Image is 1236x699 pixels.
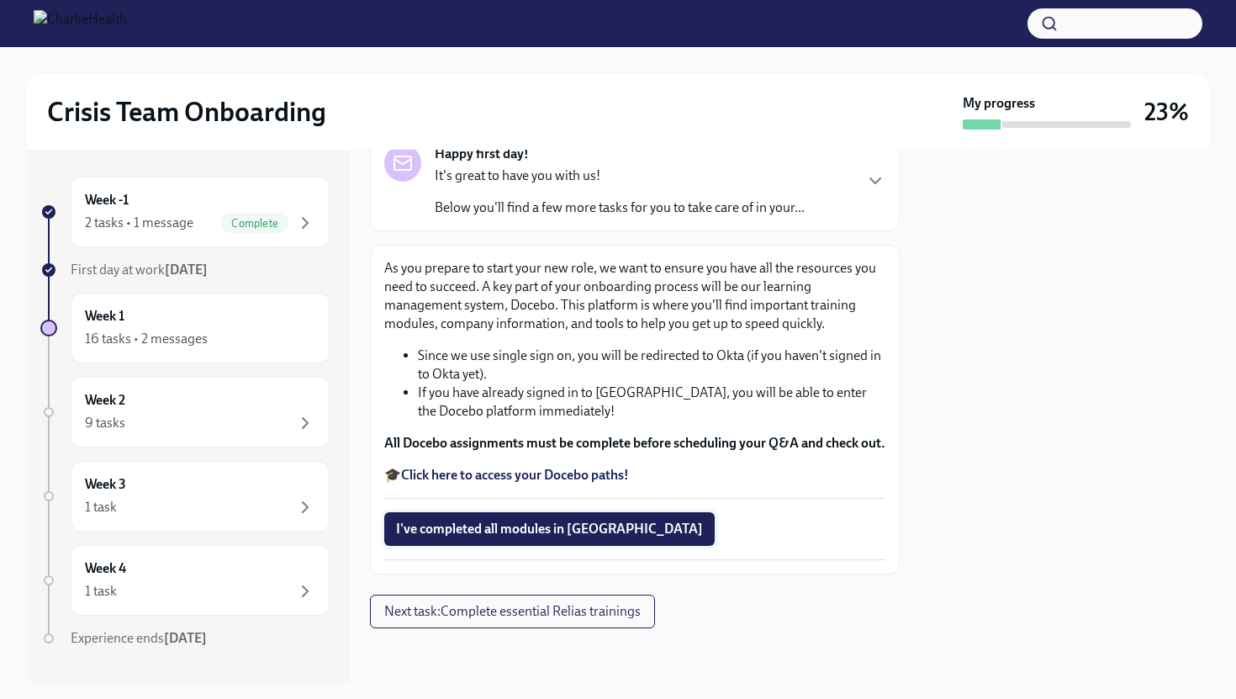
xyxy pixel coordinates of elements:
strong: [DATE] [164,630,207,646]
h6: Week 2 [85,391,125,410]
span: Experience ends [71,630,207,646]
img: CharlieHealth [34,10,127,37]
p: Below you'll find a few more tasks for you to take care of in your... [435,199,805,217]
div: 16 tasks • 2 messages [85,330,208,348]
a: Week 41 task [40,545,330,616]
button: Next task:Complete essential Relias trainings [370,595,655,628]
strong: Happy first day! [435,145,529,163]
a: Week 116 tasks • 2 messages [40,293,330,363]
strong: [DATE] [165,262,208,278]
span: First day at work [71,262,208,278]
a: Week -12 tasks • 1 messageComplete [40,177,330,247]
div: 1 task [85,582,117,601]
div: 9 tasks [85,414,125,432]
p: 🎓 [384,466,885,485]
a: Click here to access your Docebo paths! [401,467,629,483]
p: It's great to have you with us! [435,167,805,185]
li: If you have already signed in to [GEOGRAPHIC_DATA], you will be able to enter the Docebo platform... [418,384,885,421]
a: Week 31 task [40,461,330,532]
h6: Week 1 [85,307,124,326]
div: 1 task [85,498,117,516]
h6: Week 3 [85,475,126,494]
h3: 23% [1144,97,1189,127]
div: 2 tasks • 1 message [85,214,193,232]
li: Since we use single sign on, you will be redirected to Okta (if you haven't signed in to Okta yet). [418,347,885,384]
strong: All Docebo assignments must be complete before scheduling your Q&A and check out. [384,435,885,451]
span: Complete [221,217,288,230]
strong: My progress [963,94,1035,113]
span: I've completed all modules in [GEOGRAPHIC_DATA] [396,521,703,537]
p: As you prepare to start your new role, we want to ensure you have all the resources you need to s... [384,259,885,333]
span: Next task : Complete essential Relias trainings [384,603,641,620]
h2: Crisis Team Onboarding [47,95,326,129]
h6: Week 4 [85,559,126,578]
a: Week 29 tasks [40,377,330,447]
button: I've completed all modules in [GEOGRAPHIC_DATA] [384,512,715,546]
a: First day at work[DATE] [40,261,330,279]
h6: Week -1 [85,191,129,209]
